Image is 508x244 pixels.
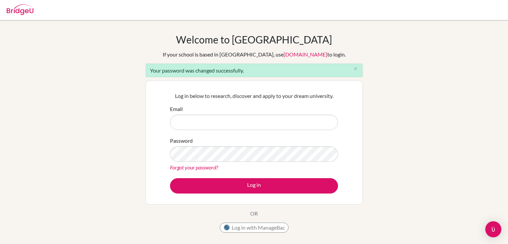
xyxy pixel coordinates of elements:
[7,4,33,15] img: Bridge-U
[349,64,362,74] button: Close
[170,92,338,100] p: Log in below to research, discover and apply to your dream university.
[170,164,218,170] a: Forgot your password?
[176,33,332,45] h1: Welcome to [GEOGRAPHIC_DATA]
[146,64,363,77] div: Your password was changed successfully.
[170,105,183,113] label: Email
[353,66,358,71] i: close
[284,51,327,57] a: [DOMAIN_NAME]
[220,223,289,233] button: Log in with ManageBac
[485,221,501,237] div: Open Intercom Messenger
[170,178,338,194] button: Log in
[170,137,193,145] label: Password
[250,210,258,218] p: OR
[163,50,346,58] div: If your school is based in [GEOGRAPHIC_DATA], use to login.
